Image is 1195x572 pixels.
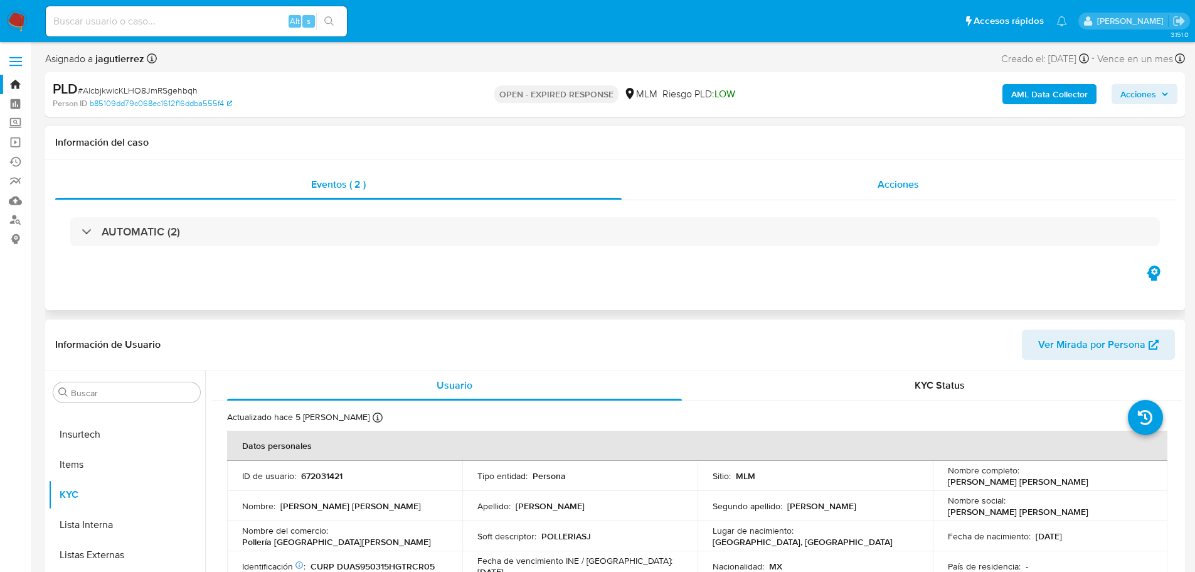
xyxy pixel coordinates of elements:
[541,531,591,542] p: POLLERIASJ
[477,500,511,512] p: Apellido :
[55,136,1175,149] h1: Información del caso
[311,177,366,192] span: Eventos ( 2 )
[1001,50,1089,67] div: Creado el: [DATE]
[714,87,735,101] span: LOW
[1038,330,1145,360] span: Ver Mirada por Persona
[46,13,347,30] input: Buscar usuario o caso...
[915,378,965,392] span: KYC Status
[48,450,205,480] button: Items
[948,506,1088,517] p: [PERSON_NAME] [PERSON_NAME]
[48,540,205,570] button: Listas Externas
[948,561,1021,572] p: País de residencia :
[242,536,431,548] p: Pollería [GEOGRAPHIC_DATA][PERSON_NAME]
[1026,561,1028,572] p: -
[78,84,198,97] span: # AlcbjkwicKLHO8JmRSgehbqh
[48,480,205,510] button: KYC
[1097,52,1173,66] span: Vence en un mes
[878,177,919,192] span: Acciones
[227,411,369,423] p: Actualizado hace 5 [PERSON_NAME]
[713,500,782,512] p: Segundo apellido :
[316,13,342,30] button: search-icon
[53,78,78,99] b: PLD
[311,561,435,572] p: CURP DUAS950315HGTRCR05
[93,51,144,66] b: jagutierrez
[58,387,68,397] button: Buscar
[290,15,300,27] span: Alt
[713,536,893,548] p: [GEOGRAPHIC_DATA], [GEOGRAPHIC_DATA]
[71,387,195,399] input: Buscar
[477,470,528,482] p: Tipo entidad :
[516,500,585,512] p: [PERSON_NAME]
[948,465,1019,476] p: Nombre completo :
[662,87,735,101] span: Riesgo PLD:
[477,531,536,542] p: Soft descriptor :
[45,52,144,66] span: Asignado a
[90,98,232,109] a: b85109dd79c068ec1612f16ddba555f4
[948,495,1006,506] p: Nombre social :
[1036,531,1062,542] p: [DATE]
[1056,16,1067,26] a: Notificaciones
[242,470,296,482] p: ID de usuario :
[307,15,311,27] span: s
[769,561,782,572] p: MX
[280,500,421,512] p: [PERSON_NAME] [PERSON_NAME]
[70,217,1160,246] div: AUTOMATIC (2)
[102,225,180,239] h3: AUTOMATIC (2)
[787,500,856,512] p: [PERSON_NAME]
[736,470,755,482] p: MLM
[227,431,1167,461] th: Datos personales
[242,500,275,512] p: Nombre :
[713,561,764,572] p: Nacionalidad :
[494,85,619,103] p: OPEN - EXPIRED RESPONSE
[1097,15,1168,27] p: marianathalie.grajeda@mercadolibre.com.mx
[1091,50,1095,67] span: -
[948,531,1031,542] p: Fecha de nacimiento :
[624,87,657,101] div: MLM
[1112,84,1177,104] button: Acciones
[242,525,328,536] p: Nombre del comercio :
[48,419,205,450] button: Insurtech
[974,14,1044,28] span: Accesos rápidos
[1120,84,1156,104] span: Acciones
[1022,330,1175,360] button: Ver Mirada por Persona
[242,561,305,572] p: Identificación :
[477,555,672,566] p: Fecha de vencimiento INE / [GEOGRAPHIC_DATA] :
[48,510,205,540] button: Lista Interna
[53,98,87,109] b: Person ID
[533,470,566,482] p: Persona
[948,476,1088,487] p: [PERSON_NAME] [PERSON_NAME]
[437,378,472,392] span: Usuario
[1172,14,1186,28] a: Salir
[713,525,794,536] p: Lugar de nacimiento :
[1002,84,1097,104] button: AML Data Collector
[713,470,731,482] p: Sitio :
[55,338,161,351] h1: Información de Usuario
[301,470,343,482] p: 672031421
[1011,84,1088,104] b: AML Data Collector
